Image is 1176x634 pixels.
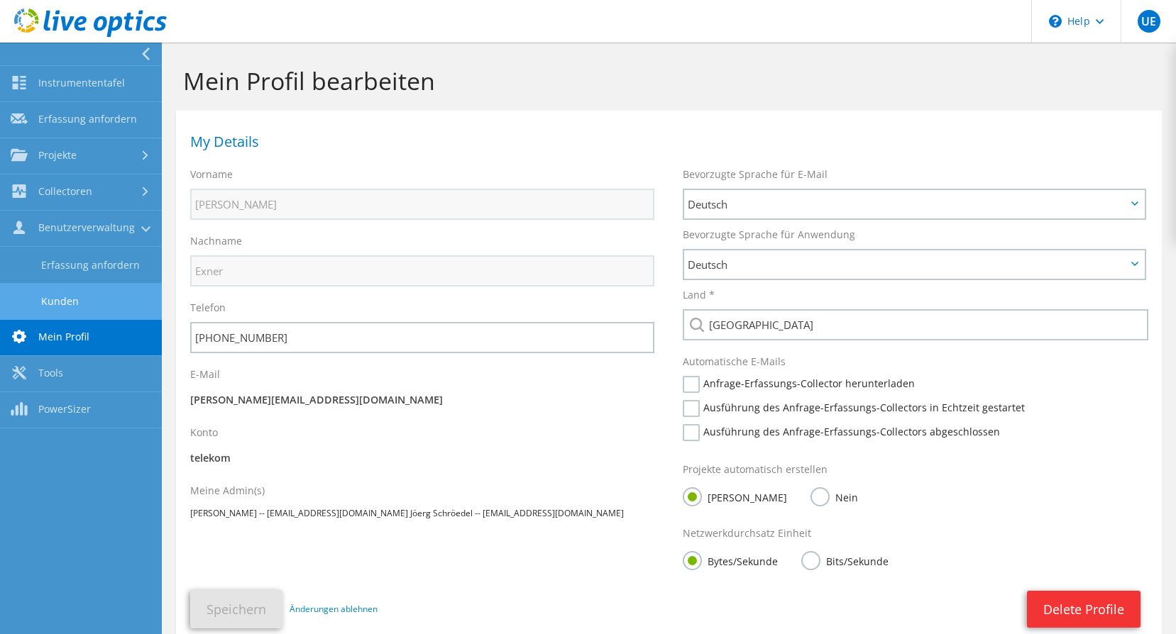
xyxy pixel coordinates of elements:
label: Bevorzugte Sprache für Anwendung [683,228,855,242]
span: Jöerg Schröedel -- [EMAIL_ADDRESS][DOMAIN_NAME] [410,507,624,519]
label: Vorname [190,167,233,182]
label: Anfrage-Erfassungs-Collector herunterladen [683,376,915,393]
label: Telefon [190,301,226,315]
label: Bevorzugte Sprache für E-Mail [683,167,828,182]
label: [PERSON_NAME] [683,487,787,505]
svg: \n [1049,15,1062,28]
label: Land * [683,288,715,302]
label: Ausführung des Anfrage-Erfassungs-Collectors in Echtzeit gestartet [683,400,1025,417]
label: Nein [810,487,858,505]
a: Änderungen ablehnen [290,601,378,617]
p: [PERSON_NAME][EMAIL_ADDRESS][DOMAIN_NAME] [190,392,654,408]
label: E-Mail [190,367,220,382]
label: Konto [190,426,218,440]
label: Bytes/Sekunde [683,551,778,569]
span: Deutsch [688,256,1126,273]
span: Deutsch [688,196,1126,213]
label: Projekte automatisch erstellen [683,462,828,477]
p: telekom [190,450,654,466]
button: Speichern [190,590,282,628]
a: Delete Profile [1027,591,1141,628]
label: Bits/Sekunde [801,551,889,569]
label: Meine Admin(s) [190,484,265,498]
label: Automatische E-Mails [683,355,786,369]
label: Ausführung des Anfrage-Erfassungs-Collectors abgeschlossen [683,424,1000,441]
span: [PERSON_NAME] -- [EMAIL_ADDRESS][DOMAIN_NAME] [190,507,408,519]
span: UE [1138,10,1160,33]
label: Nachname [190,234,242,248]
h1: My Details [190,135,1141,149]
h1: Mein Profil bearbeiten [183,66,1148,96]
label: Netzwerkdurchsatz Einheit [683,526,811,540]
